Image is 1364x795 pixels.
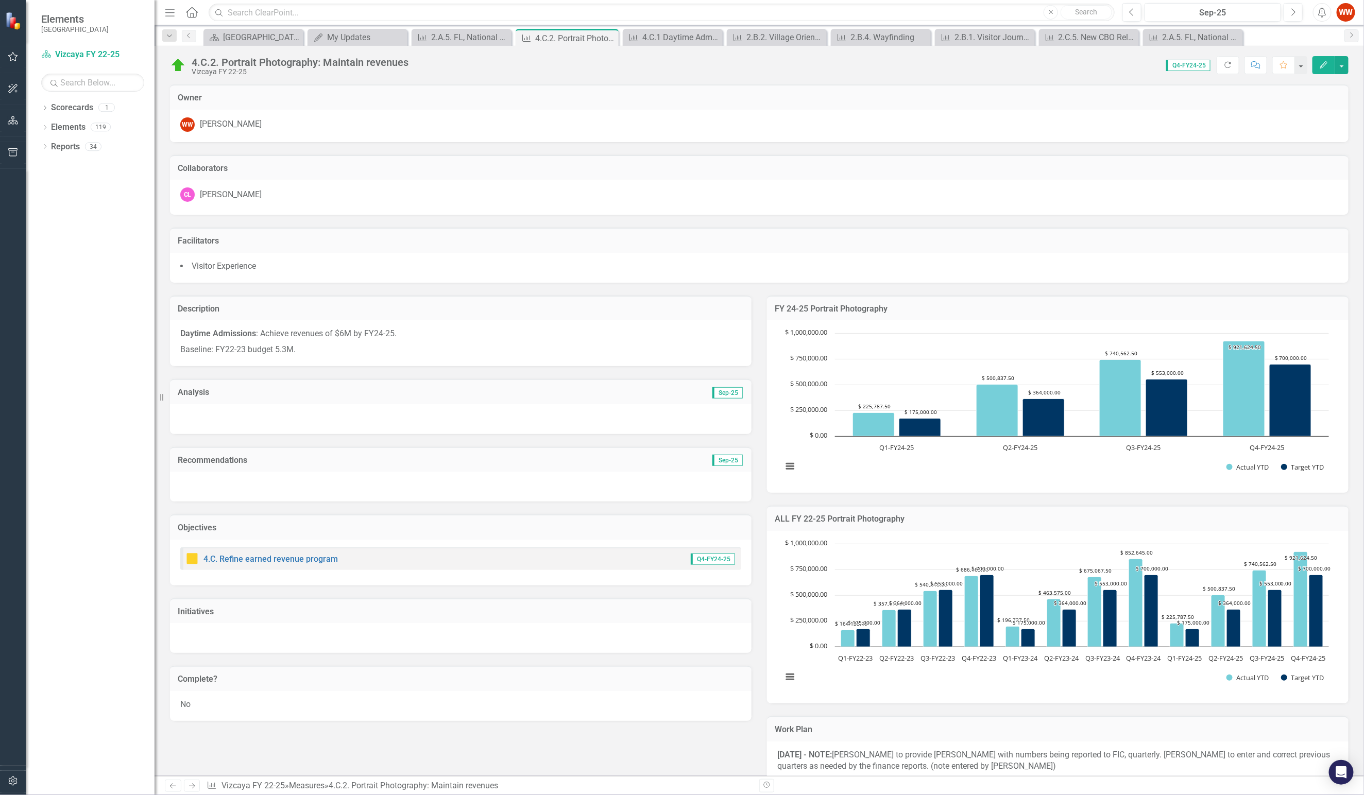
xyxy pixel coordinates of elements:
[180,329,256,338] strong: Daytime Admissions
[223,31,301,44] div: [GEOGRAPHIC_DATA]
[838,653,873,663] text: Q1-FY22-23
[170,57,186,74] img: At or Above Target
[853,341,1265,437] g: Actual YTD, bar series 1 of 2 with 4 bars.
[879,653,914,663] text: Q2-FY22-23
[209,4,1115,22] input: Search ClearPoint...
[178,164,1341,173] h3: Collaborators
[1250,443,1285,452] text: Q4-FY24-25
[790,615,827,625] text: $ 250,000.00
[848,619,880,626] text: $ 175,000.00
[729,31,824,44] a: 2.B.2. Village Orientation & Program
[1226,462,1269,472] button: Show Actual YTD
[1309,575,1323,647] path: Q4-FY24-25, 700,000. Target YTD.
[41,25,109,33] small: [GEOGRAPHIC_DATA]
[1148,7,1277,19] div: Sep-25
[1028,389,1061,396] text: $ 364,000.00
[1229,343,1261,351] text: $ 921,624.50
[790,590,827,599] text: $ 500,000.00
[98,103,115,112] div: 1
[775,304,1341,314] h3: FY 24-25 Portrait Photography
[1227,609,1241,647] path: Q2-FY24-25, 364,000. Target YTD.
[178,523,744,532] h3: Objectives
[1127,653,1162,663] text: Q4-FY23-24
[178,304,744,314] h3: Description
[850,31,928,44] div: 2.B.4. Wayfinding
[180,187,195,202] div: CL
[178,456,568,465] h3: Recommendations
[41,74,144,92] input: Search Below...
[1079,567,1112,574] text: $ 675,067.50
[327,31,405,44] div: My Updates
[1226,673,1269,682] button: Show Actual YTD
[971,565,1004,572] text: $ 700,000.00
[785,327,827,337] text: $ 1,000,000.00
[1294,551,1308,647] path: Q4-FY24-25, 921,624.5. Actual YTD.
[889,599,922,607] text: $ 364,000.00
[777,749,1338,775] p: [PERSON_NAME] to provide [PERSON_NAME] with numbers being reported to FIC, quarterly. [PERSON_NAM...
[1218,599,1251,607] text: $ 364,000.00
[51,102,93,114] a: Scorecards
[431,31,509,44] div: 2.A.5. FL, National & International Daytime Visitor: Maintain [US_STATE] resident visitation.
[777,750,832,759] strong: [DATE] - NOTE:
[1100,360,1141,437] path: Q3-FY24-25, 740,562.5. Actual YTD.
[289,781,325,790] a: Measures
[1259,580,1292,587] text: $ 553,000.00
[977,385,1018,437] path: Q2-FY24-25, 500,837.5. Actual YTD.
[1085,653,1120,663] text: Q3-FY23-24
[221,781,285,790] a: Vizcaya FY 22-25
[790,564,827,573] text: $ 750,000.00
[535,32,616,45] div: 4.C.2. Portrait Photography: Maintain revenues
[939,590,953,647] path: Q3-FY22-23, 553,000. Target YTD.
[712,455,743,466] span: Sep-25
[192,261,256,271] span: Visitor Experience
[51,122,86,133] a: Elements
[1105,350,1137,357] text: $ 740,562.50
[414,31,509,44] a: 2.A.5. FL, National & International Daytime Visitor: Maintain [US_STATE] resident visitation.
[1151,369,1184,376] text: $ 553,000.00
[841,551,1308,647] g: Actual YTD, bar series 1 of 2 with 12 bars.
[783,459,797,473] button: View chart menu, Chart
[962,653,996,663] text: Q4-FY22-23
[180,342,741,356] p: Baseline: FY22-23 budget 5.3M.
[642,31,720,44] div: 4.C.1 Daytime Admissions: Grow revenues by 10% to $6.2M by FY24-25.
[915,581,947,588] text: $ 540,240.00
[775,514,1341,524] h3: ALL FY 22-25 Portrait Photography
[192,68,408,76] div: Vizcaya FY 22-25
[1120,549,1153,556] text: $ 852,645.00
[1203,585,1235,592] text: $ 500,837.50
[1047,599,1061,647] path: Q2-FY23-24, 463,575. Actual YTD.
[200,189,262,201] div: [PERSON_NAME]
[1268,590,1282,647] path: Q3-FY24-25, 553,000. Target YTD.
[882,610,896,647] path: Q2-FY22-23, 357,613. Actual YTD.
[790,405,827,414] text: $ 250,000.00
[207,780,752,792] div: » »
[746,31,824,44] div: 2.B.2. Village Orientation & Program
[1129,559,1143,647] path: Q4-FY23-24, 852,645. Actual YTD.
[777,328,1338,482] div: Chart. Highcharts interactive chart.
[1223,341,1265,437] path: Q4-FY24-25, 921,624.5. Actual YTD.
[178,236,1341,246] h3: Facilitators
[930,580,963,587] text: $ 553,000.00
[905,408,937,416] text: $ 175,000.00
[1127,443,1161,452] text: Q3-FY24-25
[186,552,198,565] img: Caution
[1146,379,1188,437] path: Q3-FY24-25, 553,000. Target YTD.
[1042,31,1136,44] a: 2.C.5. New CBO Relationships: 6 organizations
[1145,575,1158,647] path: Q4-FY23-24, 700,000. Target YTD.
[1023,399,1065,437] path: Q2-FY24-25, 364,000. Target YTD.
[91,123,111,132] div: 119
[1061,5,1112,20] button: Search
[1003,653,1038,663] text: Q1-FY23-24
[920,653,955,663] text: Q3-FY22-23
[924,591,937,647] path: Q3-FY22-23, 540,240. Actual YTD.
[1088,577,1102,647] path: Q3-FY23-24, 675,067.5. Actual YTD.
[329,781,498,790] div: 4.C.2. Portrait Photography: Maintain revenues
[874,600,906,607] text: $ 357,613.00
[51,141,80,153] a: Reports
[997,616,1030,624] text: $ 196,737.50
[954,31,1032,44] div: 2.B.1. Visitor Journey
[178,388,461,397] h3: Analysis
[1163,31,1240,44] div: 2.A.5. FL, National & International Daytime Visitor: Rebuild national and international visitatio...
[1275,354,1307,361] text: $ 700,000.00
[712,387,743,399] span: Sep-25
